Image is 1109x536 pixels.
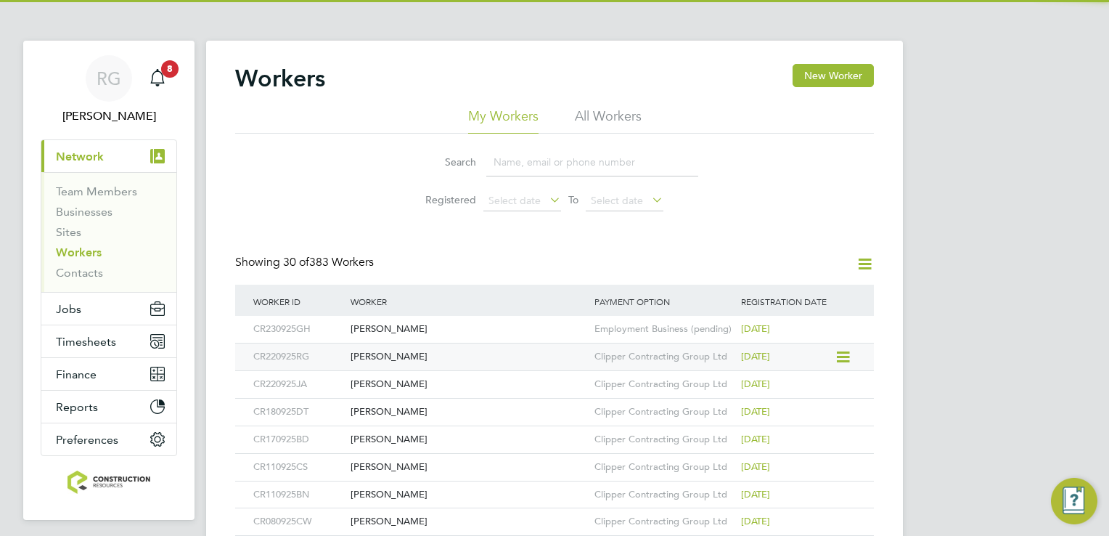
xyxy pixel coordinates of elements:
button: Preferences [41,423,176,455]
a: CR110925BN[PERSON_NAME]Clipper Contracting Group Ltd[DATE] [250,481,859,493]
span: Jobs [56,302,81,316]
div: [PERSON_NAME] [347,399,591,426]
div: Worker [347,285,591,318]
div: Clipper Contracting Group Ltd [591,426,737,453]
div: [PERSON_NAME] [347,426,591,453]
a: Sites [56,225,81,239]
input: Name, email or phone number [486,148,698,176]
span: Network [56,150,104,163]
span: Finance [56,368,97,381]
a: CR110925CS[PERSON_NAME]Clipper Contracting Group Ltd[DATE] [250,453,859,466]
li: My Workers [468,107,539,134]
span: Reports [56,400,98,414]
div: CR220925RG [250,344,347,370]
div: CR170925BD [250,426,347,453]
a: CR180925DT[PERSON_NAME]Clipper Contracting Group Ltd[DATE] [250,398,859,410]
a: CR220925JA[PERSON_NAME]Clipper Contracting Group Ltd[DATE] [250,370,859,383]
button: Timesheets [41,325,176,357]
a: Team Members [56,184,137,198]
button: Reports [41,391,176,423]
span: [DATE] [741,460,770,473]
nav: Main navigation [23,41,195,520]
button: Engage Resource Center [1051,478,1097,524]
span: RG [97,69,121,88]
a: CR230925GH[PERSON_NAME]Employment Business (pending)[DATE] [250,315,859,328]
div: CR230925GH [250,316,347,343]
span: Select date [488,194,541,207]
span: [DATE] [741,378,770,390]
div: CR180925DT [250,399,347,426]
h2: Workers [235,64,325,93]
span: [DATE] [741,405,770,418]
a: Contacts [56,266,103,280]
div: CR220925JA [250,371,347,398]
div: Registration Date [737,285,859,318]
label: Search [411,155,476,168]
span: To [564,190,583,209]
div: Worker ID [250,285,347,318]
span: Rebecca Galbraigth [41,107,177,125]
button: New Worker [793,64,874,87]
div: Showing [235,255,377,270]
div: Employment Business (pending) [591,316,737,343]
span: 383 Workers [283,255,374,269]
div: [PERSON_NAME] [347,344,591,370]
span: 8 [161,60,179,78]
button: Network [41,140,176,172]
span: [DATE] [741,322,770,335]
a: Go to home page [41,471,177,494]
a: Workers [56,245,102,259]
div: CR110925BN [250,482,347,508]
div: [PERSON_NAME] [347,508,591,535]
span: Timesheets [56,335,116,349]
div: Clipper Contracting Group Ltd [591,508,737,535]
span: 30 of [283,255,309,269]
label: Registered [411,193,476,206]
div: Clipper Contracting Group Ltd [591,344,737,370]
div: [PERSON_NAME] [347,482,591,508]
span: [DATE] [741,515,770,527]
div: Network [41,172,176,292]
span: [DATE] [741,350,770,362]
div: CR110925CS [250,454,347,481]
div: Clipper Contracting Group Ltd [591,371,737,398]
span: [DATE] [741,488,770,500]
a: RG[PERSON_NAME] [41,55,177,125]
div: Clipper Contracting Group Ltd [591,482,737,508]
div: [PERSON_NAME] [347,454,591,481]
div: Payment Option [591,285,737,318]
div: [PERSON_NAME] [347,316,591,343]
a: CR080925CW[PERSON_NAME]Clipper Contracting Group Ltd[DATE] [250,508,859,520]
button: Finance [41,358,176,390]
li: All Workers [575,107,642,134]
div: [PERSON_NAME] [347,371,591,398]
div: Clipper Contracting Group Ltd [591,399,737,426]
a: Businesses [56,205,112,219]
a: CR170925BD[PERSON_NAME]Clipper Contracting Group Ltd[DATE] [250,426,859,438]
span: [DATE] [741,433,770,445]
a: CR220925RG[PERSON_NAME]Clipper Contracting Group Ltd[DATE] [250,343,835,355]
div: Clipper Contracting Group Ltd [591,454,737,481]
span: Select date [591,194,643,207]
span: Preferences [56,433,118,447]
div: CR080925CW [250,508,347,535]
img: construction-resources-logo-retina.png [67,471,151,494]
a: 8 [143,55,172,102]
button: Jobs [41,293,176,325]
